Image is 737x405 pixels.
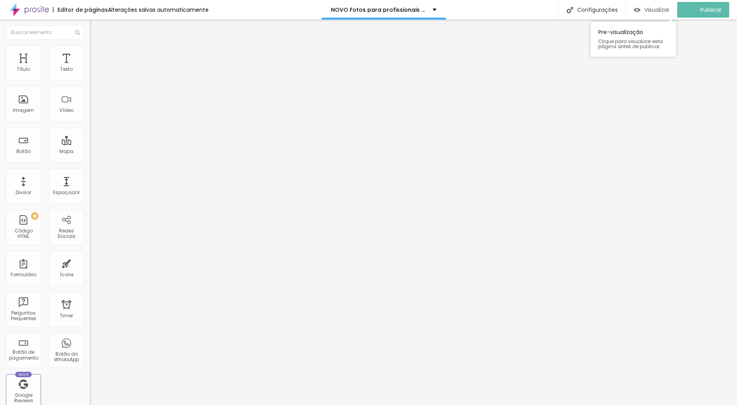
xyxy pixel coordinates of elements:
div: Formulário [11,272,36,277]
p: NOVO Fotos para profissionais em Balneário Camboriú [331,7,427,13]
div: Editor de páginas [53,7,108,13]
button: Visualizar [626,2,677,18]
div: Código HTML [8,228,39,239]
img: view-1.svg [634,7,640,13]
img: Icone [75,30,80,35]
span: Visualizar [644,7,669,13]
div: Pre-visualização [590,22,676,57]
div: Botão do WhatsApp [51,351,82,363]
div: Divisor [16,190,31,195]
div: Ícone [60,272,73,277]
div: Botão [16,149,31,154]
div: Espaçador [53,190,80,195]
div: Redes Sociais [51,228,82,239]
div: Vídeo [59,108,73,113]
span: Clique para visualizar esta página antes de publicar. [598,39,669,49]
img: Icone [567,7,573,13]
div: Texto [60,67,73,72]
iframe: Editor [90,20,737,405]
button: Publicar [677,2,729,18]
div: Imagem [13,108,34,113]
div: Alterações salvas automaticamente [108,7,209,13]
span: Publicar [700,7,722,13]
input: Buscar elemento [6,25,84,40]
div: Mapa [59,149,73,154]
div: Timer [60,313,73,319]
div: Novo [15,372,32,377]
div: Título [17,67,30,72]
div: Botão de pagamento [8,349,39,361]
div: Google Reviews [8,392,39,404]
div: Perguntas frequentes [8,310,39,322]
